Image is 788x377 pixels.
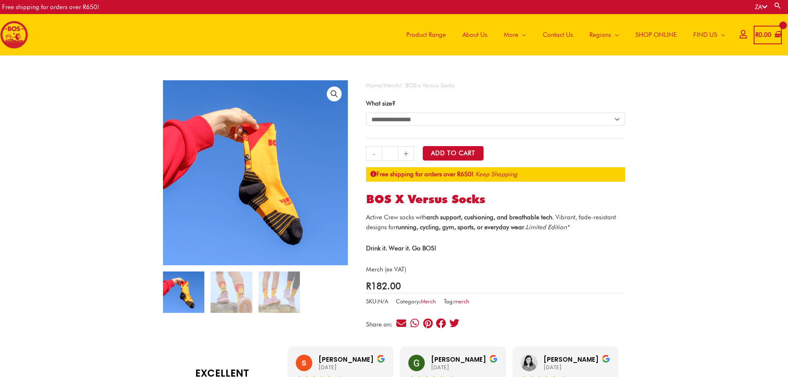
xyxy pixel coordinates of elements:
div: Share on twitter [449,317,460,329]
bdi: 0.00 [755,31,771,38]
div: [DATE] [431,364,498,371]
a: Merch [421,298,436,305]
div: Share on: [366,322,395,328]
strong: running, cycling, gym, sports, or everyday wear [396,223,524,231]
nav: Site Navigation [392,14,733,55]
a: View full-screen image gallery [327,86,342,101]
a: ZA [755,3,767,11]
a: + [398,146,414,161]
strong: Free shipping for orders over R650! [370,170,474,178]
span: Product Range [406,22,446,47]
a: View Shopping Cart, empty [754,26,782,44]
a: Merch [384,82,400,89]
span: Active Crew socks with . Vibrant, fade-resistant designs for . [366,214,616,231]
a: Keep Shopping [475,170,517,178]
img: saskia milsted profile picture [296,355,312,371]
label: What size? [366,100,395,107]
div: [PERSON_NAME] [319,355,385,364]
span: Regions [589,22,611,47]
div: [PERSON_NAME] [544,355,610,364]
span: Category: [396,296,436,307]
span: About Us [462,22,487,47]
div: Share on pinterest [422,317,434,329]
div: Share on whatsapp [409,317,420,329]
a: Regions [581,14,627,55]
span: N/A [378,298,388,305]
strong: arch support, cushioning, and breathable tech [426,214,552,221]
a: merch [454,298,469,305]
p: Merch (ex VAT) [366,264,625,275]
bdi: 182.00 [366,280,401,291]
a: SHOP ONLINE [627,14,685,55]
strong: Drink it. Wear it. Go BOS! [366,245,436,252]
a: Search button [774,2,782,10]
div: [DATE] [319,364,385,371]
span: SKU: [366,296,388,307]
img: bos x versus socks [163,80,348,265]
div: [DATE] [544,364,610,371]
img: bos x versus socks [211,271,252,313]
img: Robina Steyn profile picture [521,355,537,371]
a: Home [366,82,381,89]
span: R [755,31,759,38]
span: SHOP ONLINE [635,22,677,47]
button: Add to Cart [423,146,484,161]
span: More [504,22,518,47]
nav: Breadcrumb [366,80,625,91]
img: bos x versus socks [259,271,300,313]
img: Gabriela Viljoen profile picture [408,355,425,371]
a: Product Range [398,14,454,55]
span: Contact Us [543,22,573,47]
span: R [366,280,371,291]
div: Share on facebook [436,317,447,329]
input: Product quantity [382,146,398,161]
h1: BOS x Versus Socks [366,192,625,207]
span: FIND US [693,22,717,47]
em: Limited Edition* [526,223,569,231]
a: Contact Us [534,14,581,55]
div: [PERSON_NAME] [431,355,498,364]
div: Share on email [396,317,407,329]
a: About Us [454,14,496,55]
a: More [496,14,534,55]
span: Tag: [444,296,469,307]
a: - [366,146,382,161]
img: bos x versus socks [163,271,204,313]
